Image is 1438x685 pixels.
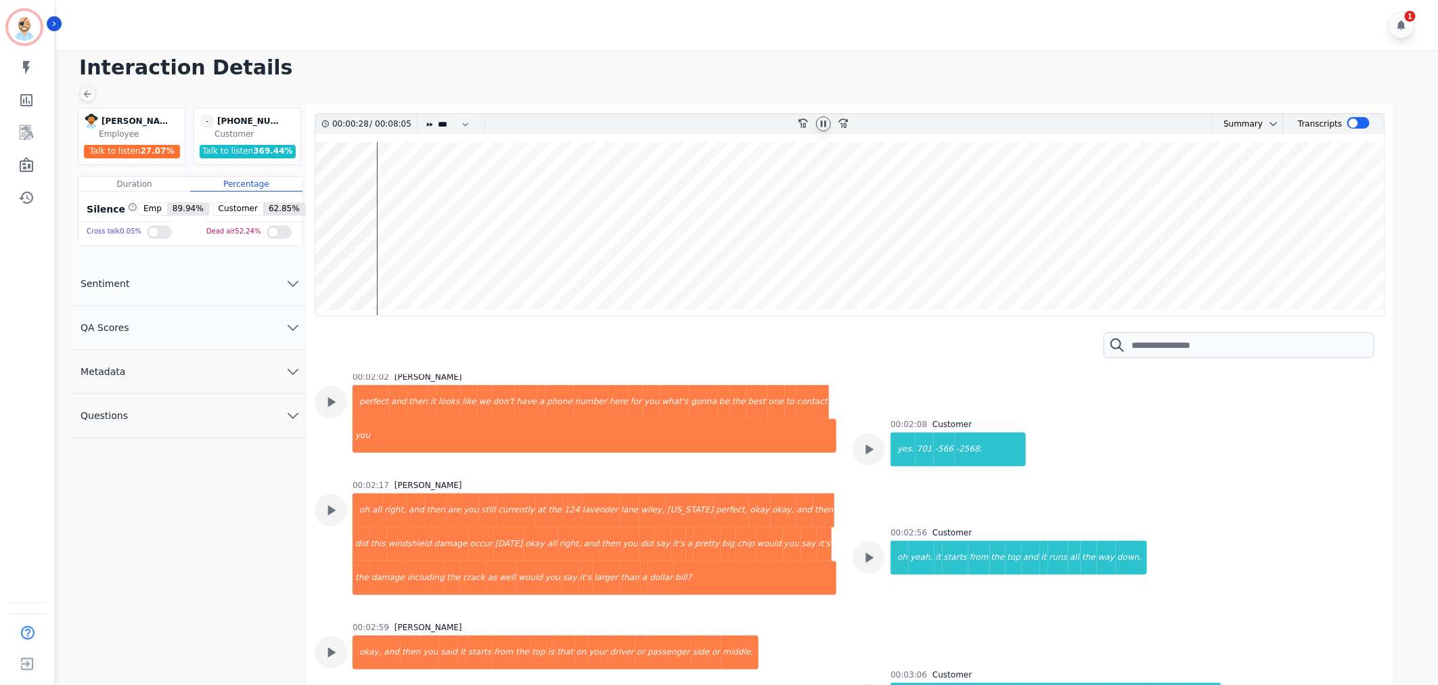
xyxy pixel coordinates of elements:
div: all [546,527,558,561]
div: the [1081,541,1097,575]
img: Bordered avatar [8,11,41,43]
span: Emp [138,203,167,215]
div: top [1006,541,1022,575]
div: yeah, [909,541,934,575]
div: Percentage [190,177,302,192]
div: and [390,385,408,419]
div: runs [1048,541,1069,575]
div: Customer [933,669,972,680]
div: would [756,527,783,561]
div: okay [749,493,771,527]
div: -2568. [955,433,1026,466]
div: then [600,527,621,561]
div: say [562,561,579,595]
svg: chevron down [285,275,301,292]
div: currently [497,493,536,527]
div: 00:02:59 [353,622,389,633]
span: Metadata [70,365,136,378]
div: lavender [581,493,620,527]
div: oh [892,541,909,575]
h1: Interaction Details [79,56,1424,80]
div: side [691,636,711,669]
div: dollar [648,561,674,595]
svg: chevron down [285,363,301,380]
div: [PHONE_NUMBER] [217,114,285,129]
div: 00:02:17 [353,480,389,491]
div: 00:03:06 [891,669,927,680]
span: QA Scores [70,321,140,334]
div: Talk to listen [200,145,296,158]
div: 00:08:05 [372,114,409,134]
span: Questions [70,409,139,422]
div: this [369,527,387,561]
button: Metadata chevron down [70,350,307,394]
div: perfect [354,385,390,419]
div: Customer [933,419,972,430]
div: crack [462,561,486,595]
div: chip [736,527,756,561]
div: you [622,527,639,561]
span: - [200,114,215,129]
div: bill? [674,561,836,595]
div: as [487,561,499,595]
div: you [354,419,836,453]
div: larger [593,561,619,595]
div: 00:02:56 [891,527,927,538]
div: [PERSON_NAME] [102,114,169,129]
div: [PERSON_NAME] [395,622,462,633]
div: would [517,561,544,595]
div: then [813,493,834,527]
div: a [686,527,694,561]
div: said [439,636,459,669]
div: the [514,636,531,669]
div: looks [437,385,461,419]
div: and [382,636,401,669]
div: Talk to listen [84,145,180,158]
div: gonna [690,385,718,419]
div: 00:00:28 [332,114,369,134]
div: still [480,493,497,527]
div: Customer [933,527,972,538]
div: did [354,527,369,561]
div: the [990,541,1006,575]
span: Customer [213,203,263,215]
div: and [583,527,601,561]
div: here [608,385,629,419]
div: contact [796,385,829,419]
div: did [639,527,655,561]
div: it [429,385,437,419]
div: it's [817,527,832,561]
div: way [1097,541,1116,575]
div: your [587,636,608,669]
div: Duration [78,177,190,192]
button: Questions chevron down [70,394,307,438]
div: middle, [721,636,759,669]
div: right, [558,527,583,561]
div: Customer [215,129,298,139]
div: driver [608,636,635,669]
div: are [447,493,462,527]
div: what's [660,385,690,419]
div: the [731,385,747,419]
div: it [459,636,467,669]
div: the [445,561,462,595]
div: Cross talk 0.05 % [87,222,141,242]
div: phone [545,385,574,419]
div: windshield [387,527,433,561]
div: than [620,561,641,595]
div: Employee [99,129,182,139]
div: passenger [646,636,691,669]
div: a [538,385,545,419]
div: lane [620,493,640,527]
div: 00:02:08 [891,419,927,430]
div: all [1069,541,1081,575]
button: chevron down [1263,118,1279,129]
div: or [635,636,646,669]
div: we [478,385,492,419]
div: right, [383,493,407,527]
div: [DATE] [494,527,524,561]
div: a [641,561,648,595]
div: one [767,385,785,419]
div: -566 [934,433,955,466]
div: okay, [354,636,382,669]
